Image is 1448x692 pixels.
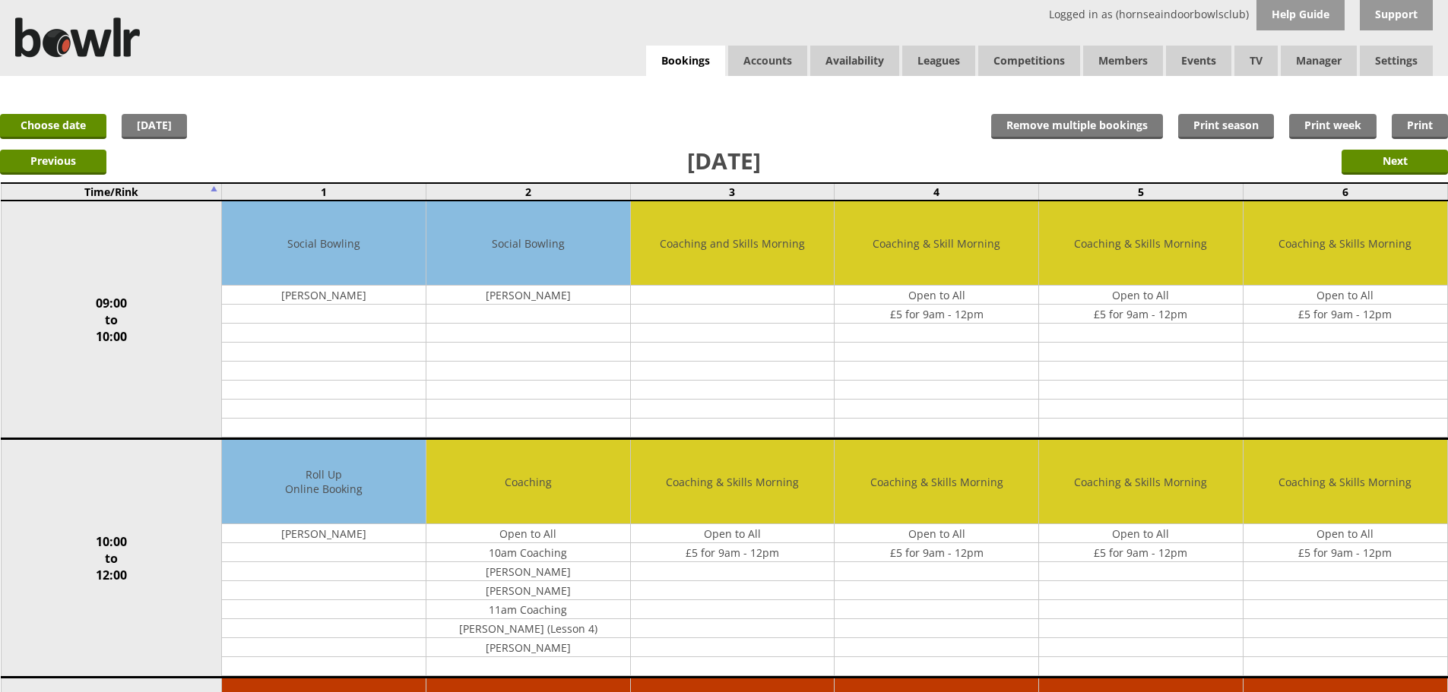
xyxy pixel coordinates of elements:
td: Open to All [1244,524,1447,543]
td: 2 [426,183,630,201]
td: Open to All [835,286,1038,305]
a: Leagues [902,46,975,76]
td: £5 for 9am - 12pm [1039,543,1243,562]
td: Coaching & Skills Morning [1244,440,1447,524]
a: Competitions [978,46,1080,76]
td: £5 for 9am - 12pm [1244,543,1447,562]
td: 3 [630,183,835,201]
a: Bookings [646,46,725,77]
span: Settings [1360,46,1433,76]
td: Coaching & Skills Morning [1039,201,1243,286]
a: Events [1166,46,1231,76]
td: Social Bowling [222,201,426,286]
td: [PERSON_NAME] (Lesson 4) [426,619,630,638]
td: Coaching & Skills Morning [631,440,835,524]
td: Coaching [426,440,630,524]
td: Open to All [835,524,1038,543]
td: Coaching and Skills Morning [631,201,835,286]
a: Availability [810,46,899,76]
td: £5 for 9am - 12pm [835,543,1038,562]
td: [PERSON_NAME] [426,286,630,305]
td: Open to All [426,524,630,543]
td: 6 [1243,183,1447,201]
td: Time/Rink [1,183,222,201]
td: 4 [835,183,1039,201]
a: Print week [1289,114,1377,139]
span: Manager [1281,46,1357,76]
td: Open to All [1039,524,1243,543]
td: [PERSON_NAME] [426,581,630,600]
td: [PERSON_NAME] [426,638,630,657]
td: 11am Coaching [426,600,630,619]
span: Members [1083,46,1163,76]
td: 5 [1039,183,1244,201]
td: [PERSON_NAME] [222,286,426,305]
input: Next [1342,150,1448,175]
input: Remove multiple bookings [991,114,1163,139]
td: Open to All [631,524,835,543]
td: Coaching & Skills Morning [1244,201,1447,286]
td: Coaching & Skills Morning [835,440,1038,524]
a: Print [1392,114,1448,139]
span: Accounts [728,46,807,76]
td: £5 for 9am - 12pm [631,543,835,562]
td: [PERSON_NAME] [426,562,630,581]
td: 09:00 to 10:00 [1,201,222,439]
td: Open to All [1244,286,1447,305]
td: £5 for 9am - 12pm [835,305,1038,324]
td: Roll Up Online Booking [222,440,426,524]
td: 10:00 to 12:00 [1,439,222,678]
td: £5 for 9am - 12pm [1244,305,1447,324]
td: Coaching & Skill Morning [835,201,1038,286]
td: [PERSON_NAME] [222,524,426,543]
td: Open to All [1039,286,1243,305]
td: Coaching & Skills Morning [1039,440,1243,524]
span: TV [1234,46,1278,76]
td: 10am Coaching [426,543,630,562]
td: 1 [222,183,426,201]
a: [DATE] [122,114,187,139]
td: £5 for 9am - 12pm [1039,305,1243,324]
a: Print season [1178,114,1274,139]
td: Social Bowling [426,201,630,286]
